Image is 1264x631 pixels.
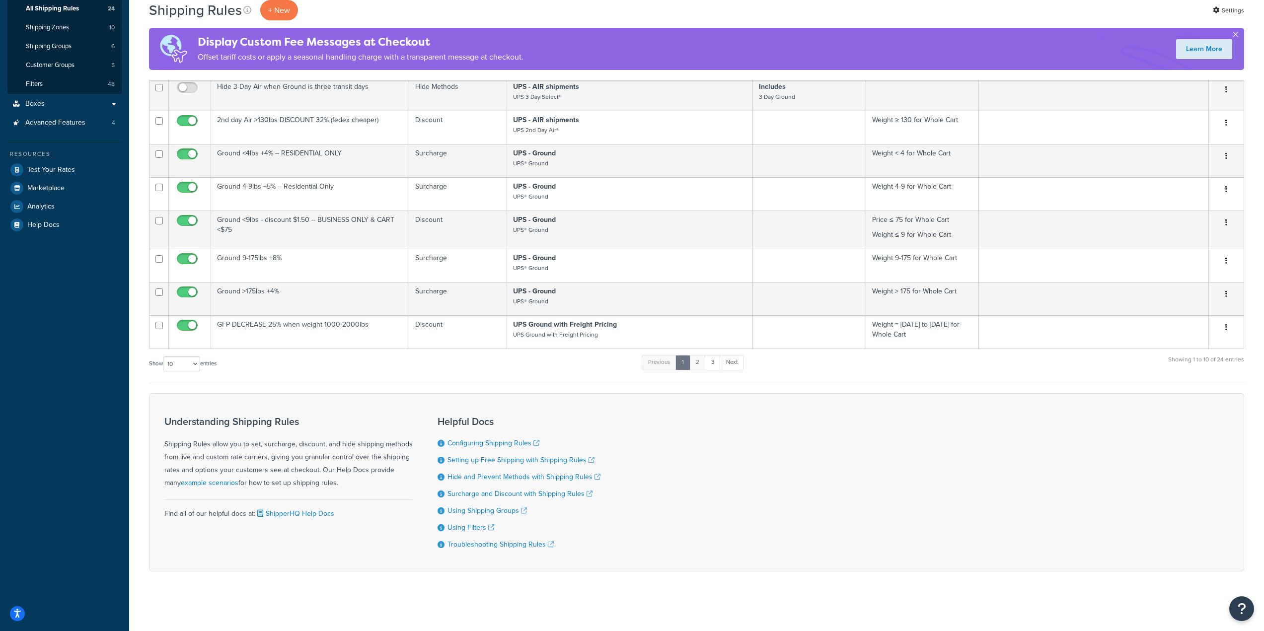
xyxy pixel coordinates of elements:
td: 2nd day Air >130lbs DISCOUNT 32% (fedex cheaper) [211,111,409,144]
div: Find all of our helpful docs at: [164,499,413,520]
li: Filters [7,75,122,93]
a: Test Your Rates [7,161,122,179]
small: 3 Day Ground [759,92,795,101]
a: Help Docs [7,216,122,234]
strong: UPS - Ground [513,148,556,158]
span: Test Your Rates [27,166,75,174]
li: Advanced Features [7,114,122,132]
a: Shipping Zones 10 [7,18,122,37]
td: Hide 3-Day Air when Ground is three transit days [211,77,409,111]
td: Weight 9-175 for Whole Cart [866,249,979,282]
span: Boxes [25,100,45,108]
a: 1 [675,355,690,370]
span: Advanced Features [25,119,85,127]
td: Ground 4-9lbs +5% -- Residential Only [211,177,409,210]
strong: UPS - Ground [513,286,556,296]
li: Shipping Zones [7,18,122,37]
a: Hide and Prevent Methods with Shipping Rules [447,472,600,482]
td: Ground <4lbs +4% -- RESIDENTIAL ONLY [211,144,409,177]
span: 4 [112,119,115,127]
td: Weight 4-9 for Whole Cart [866,177,979,210]
span: Shipping Zones [26,23,69,32]
li: Shipping Groups [7,37,122,56]
td: Weight > 175 for Whole Cart [866,282,979,315]
small: UPS 2nd Day Air® [513,126,559,135]
a: Next [720,355,744,370]
span: Customer Groups [26,61,74,70]
td: Hide Methods [409,77,507,111]
strong: Includes [759,81,786,92]
a: Configuring Shipping Rules [447,438,539,448]
select: Showentries [163,356,200,371]
li: Customer Groups [7,56,122,74]
td: Discount [409,210,507,249]
a: Analytics [7,198,122,215]
small: UPS® Ground [513,297,548,306]
small: UPS® Ground [513,225,548,234]
td: GFP DECREASE 25% when weight 1000-2000lbs [211,315,409,349]
td: Surcharge [409,249,507,282]
p: Weight ≤ 9 for Whole Cart [872,230,972,240]
p: Offset tariff costs or apply a seasonal handling charge with a transparent message at checkout. [198,50,523,64]
span: 24 [108,4,115,13]
h1: Shipping Rules [149,0,242,20]
a: Learn More [1176,39,1232,59]
a: Shipping Groups 6 [7,37,122,56]
td: Discount [409,111,507,144]
button: Open Resource Center [1229,596,1254,621]
td: Ground >175lbs +4% [211,282,409,315]
h3: Helpful Docs [438,416,600,427]
span: Shipping Groups [26,42,72,51]
a: Setting up Free Shipping with Shipping Rules [447,455,595,465]
strong: UPS - AIR shipments [513,115,579,125]
a: Settings [1213,3,1244,17]
a: example scenarios [181,478,238,488]
span: Analytics [27,203,55,211]
img: duties-banner-06bc72dcb5fe05cb3f9472aba00be2ae8eb53ab6f0d8bb03d382ba314ac3c341.png [149,28,198,70]
a: Previous [642,355,676,370]
a: 2 [689,355,706,370]
span: Marketplace [27,184,65,193]
small: UPS® Ground [513,264,548,273]
strong: UPS - Ground [513,181,556,192]
a: Surcharge and Discount with Shipping Rules [447,489,593,499]
strong: UPS - Ground [513,214,556,225]
div: Showing 1 to 10 of 24 entries [1168,354,1244,375]
h3: Understanding Shipping Rules [164,416,413,427]
span: 5 [111,61,115,70]
td: Ground <9lbs - discount $1.50 -- BUSINESS ONLY & CART <$75 [211,210,409,249]
td: Surcharge [409,177,507,210]
td: Ground 9-175lbs +8% [211,249,409,282]
td: Discount [409,315,507,349]
small: UPS® Ground [513,159,548,168]
small: UPS Ground with Freight Pricing [513,330,598,339]
a: Filters 48 [7,75,122,93]
span: 6 [111,42,115,51]
a: Marketplace [7,179,122,197]
td: Weight = [DATE] to [DATE] for Whole Cart [866,315,979,349]
strong: UPS Ground with Freight Pricing [513,319,617,330]
a: Using Shipping Groups [447,505,527,516]
strong: UPS - Ground [513,253,556,263]
h4: Display Custom Fee Messages at Checkout [198,34,523,50]
span: 10 [109,23,115,32]
a: Troubleshooting Shipping Rules [447,539,554,550]
strong: UPS - AIR shipments [513,81,579,92]
a: Customer Groups 5 [7,56,122,74]
td: Price ≤ 75 for Whole Cart [866,210,979,249]
div: Shipping Rules allow you to set, surcharge, discount, and hide shipping methods from live and cus... [164,416,413,490]
td: Weight ≥ 130 for Whole Cart [866,111,979,144]
small: UPS 3 Day Select® [513,92,561,101]
td: Surcharge [409,144,507,177]
a: ShipperHQ Help Docs [255,508,334,519]
a: Boxes [7,95,122,113]
span: 48 [108,80,115,88]
a: Advanced Features 4 [7,114,122,132]
small: UPS® Ground [513,192,548,201]
span: Help Docs [27,221,60,229]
